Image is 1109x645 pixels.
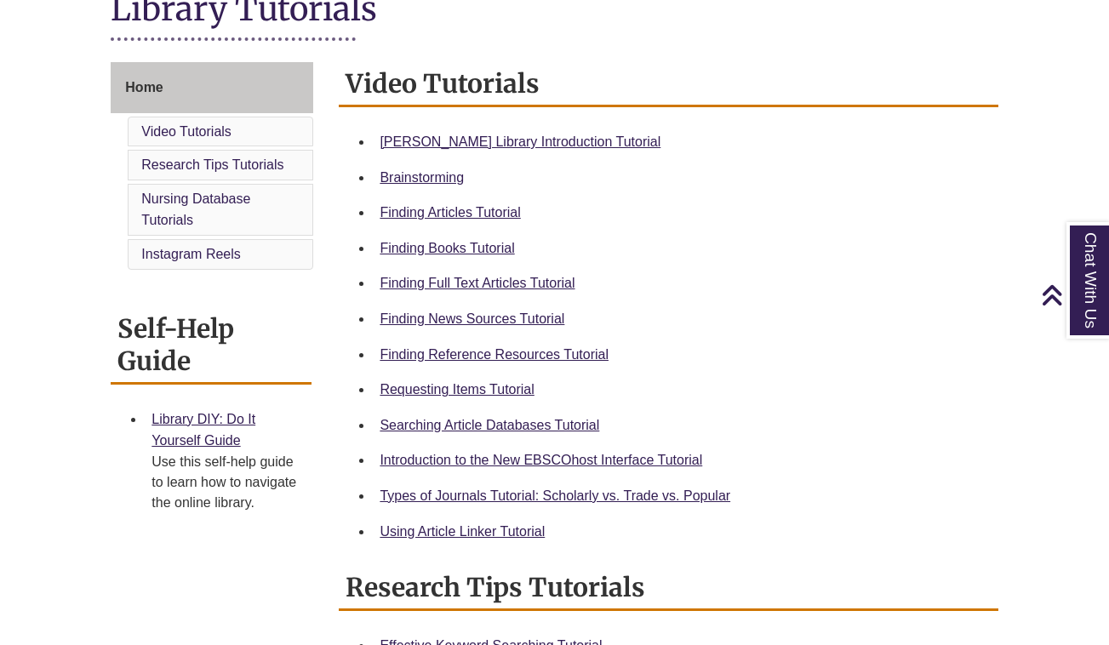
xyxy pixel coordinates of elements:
[141,191,250,228] a: Nursing Database Tutorials
[380,311,564,326] a: Finding News Sources Tutorial
[141,124,232,139] a: Video Tutorials
[111,62,313,113] a: Home
[111,62,313,273] div: Guide Page Menu
[380,170,464,185] a: Brainstorming
[141,157,283,172] a: Research Tips Tutorials
[380,347,609,362] a: Finding Reference Resources Tutorial
[1041,283,1105,306] a: Back to Top
[380,276,575,290] a: Finding Full Text Articles Tutorial
[111,307,312,385] h2: Self-Help Guide
[380,134,660,149] a: [PERSON_NAME] Library Introduction Tutorial
[125,80,163,94] span: Home
[380,382,534,397] a: Requesting Items Tutorial
[380,524,545,539] a: Using Article Linker Tutorial
[380,453,702,467] a: Introduction to the New EBSCOhost Interface Tutorial
[380,241,514,255] a: Finding Books Tutorial
[339,566,998,611] h2: Research Tips Tutorials
[339,62,998,107] h2: Video Tutorials
[380,418,599,432] a: Searching Article Databases Tutorial
[151,412,255,448] a: Library DIY: Do It Yourself Guide
[151,452,298,513] div: Use this self-help guide to learn how to navigate the online library.
[380,205,520,220] a: Finding Articles Tutorial
[141,247,241,261] a: Instagram Reels
[380,488,730,503] a: Types of Journals Tutorial: Scholarly vs. Trade vs. Popular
